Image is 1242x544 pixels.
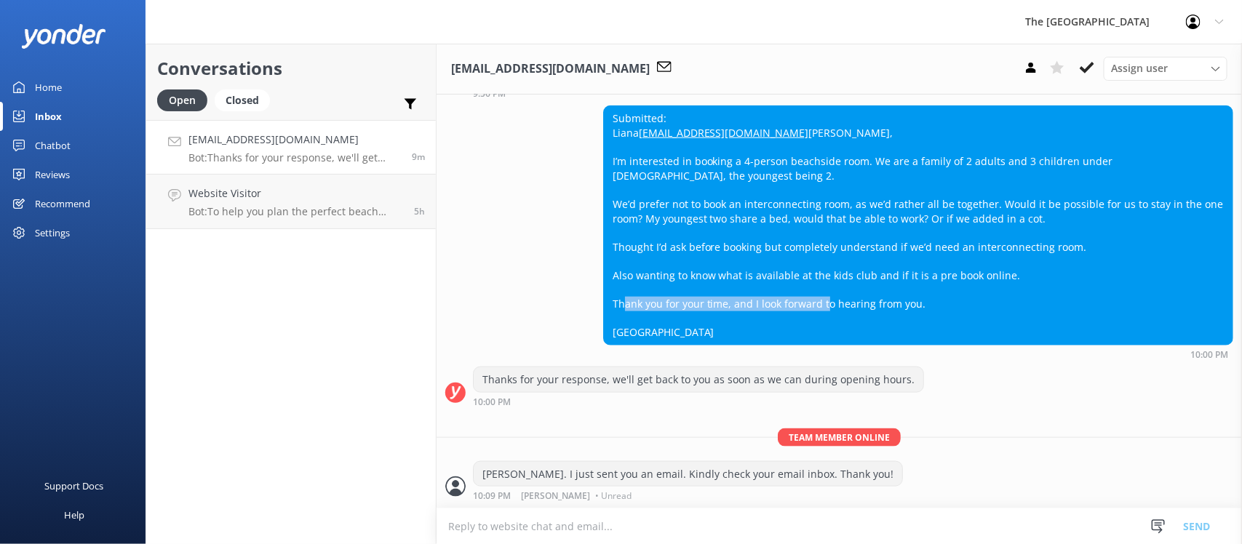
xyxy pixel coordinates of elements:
h4: Website Visitor [188,185,403,201]
img: yonder-white-logo.png [22,24,106,48]
div: Settings [35,218,70,247]
div: 10:00pm 09-Aug-2025 (UTC -10:00) Pacific/Honolulu [603,349,1233,359]
div: Assign User [1104,57,1227,80]
strong: 10:00 PM [473,398,511,407]
div: Open [157,89,207,111]
div: Recommend [35,189,90,218]
strong: 10:09 PM [473,492,511,500]
div: Chatbot [35,131,71,160]
div: 09:56pm 09-Aug-2025 (UTC -10:00) Pacific/Honolulu [473,88,1103,98]
a: [EMAIL_ADDRESS][DOMAIN_NAME]Bot:Thanks for your response, we'll get back to you as soon as we can... [146,120,436,175]
span: Assign user [1111,60,1168,76]
div: Closed [215,89,270,111]
p: Bot: To help you plan the perfect beach wedding, please visit this link: [URL][DOMAIN_NAME]. You ... [188,205,403,218]
a: Website VisitorBot:To help you plan the perfect beach wedding, please visit this link: [URL][DOMA... [146,175,436,229]
div: [PERSON_NAME]. I just sent you an email. Kindly check your email inbox. Thank you! [474,462,902,487]
div: Inbox [35,102,62,131]
h2: Conversations [157,55,425,82]
div: 10:09pm 09-Aug-2025 (UTC -10:00) Pacific/Honolulu [473,490,903,500]
div: Home [35,73,62,102]
h3: [EMAIL_ADDRESS][DOMAIN_NAME] [451,60,650,79]
div: Reviews [35,160,70,189]
span: 10:00pm 09-Aug-2025 (UTC -10:00) Pacific/Honolulu [412,151,425,163]
a: Open [157,92,215,108]
div: Submitted: Liana [PERSON_NAME], I’m interested in booking a 4-person beachside room. We are a fam... [604,106,1233,345]
a: Closed [215,92,277,108]
h4: [EMAIL_ADDRESS][DOMAIN_NAME] [188,132,401,148]
strong: 10:00 PM [1190,351,1228,359]
div: Thanks for your response, we'll get back to you as soon as we can during opening hours. [474,367,923,392]
p: Bot: Thanks for your response, we'll get back to you as soon as we can during opening hours. [188,151,401,164]
div: Support Docs [45,471,104,500]
span: [PERSON_NAME] [521,492,590,500]
span: 04:16pm 09-Aug-2025 (UTC -10:00) Pacific/Honolulu [414,205,425,217]
div: 10:00pm 09-Aug-2025 (UTC -10:00) Pacific/Honolulu [473,396,924,407]
span: Team member online [778,428,901,447]
strong: 9:56 PM [473,89,506,98]
a: [EMAIL_ADDRESS][DOMAIN_NAME] [639,126,809,140]
div: Help [64,500,84,529]
span: • Unread [595,492,632,500]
